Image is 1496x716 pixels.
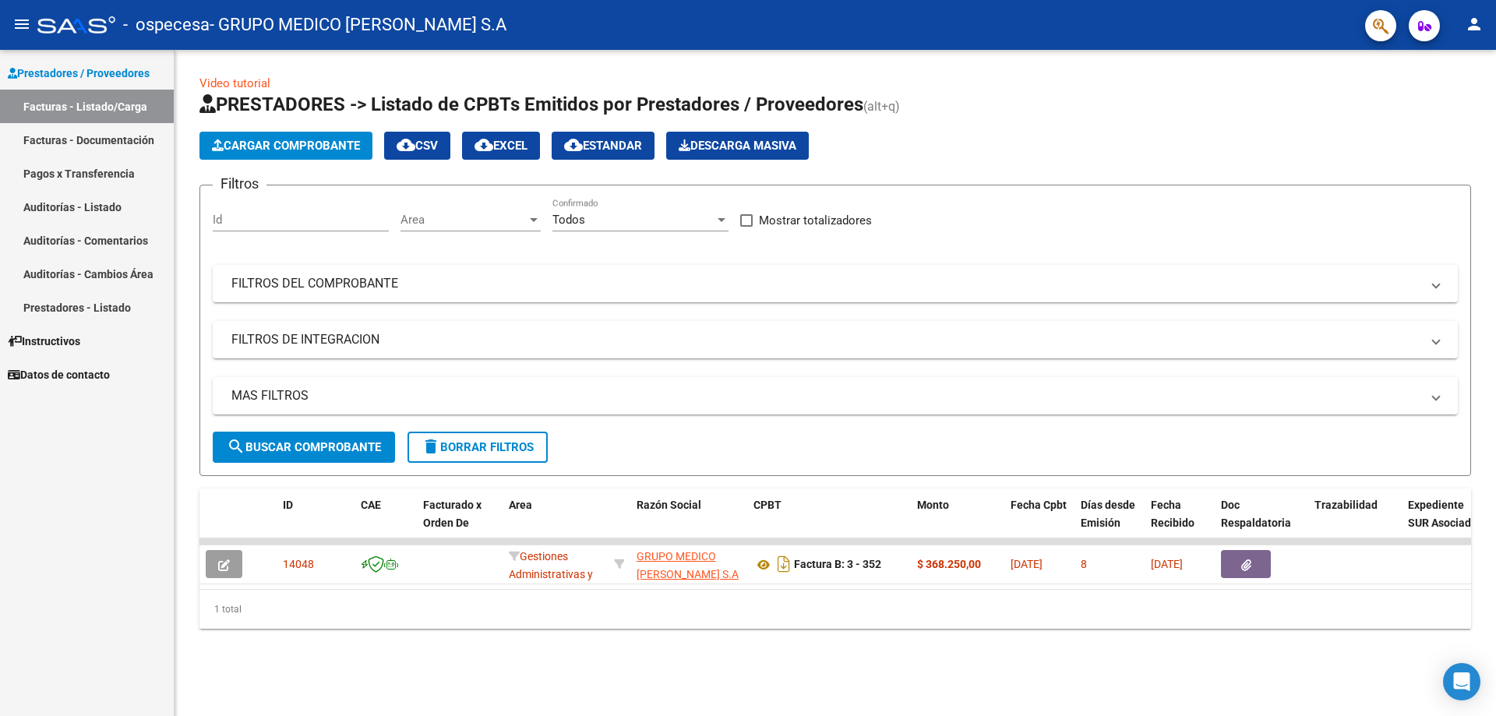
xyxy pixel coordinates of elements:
button: Borrar Filtros [408,432,548,463]
span: Buscar Comprobante [227,440,381,454]
datatable-header-cell: Facturado x Orden De [417,489,503,557]
button: Descarga Masiva [666,132,809,160]
span: 14048 [283,558,314,570]
span: Datos de contacto [8,366,110,383]
button: Buscar Comprobante [213,432,395,463]
strong: $ 368.250,00 [917,558,981,570]
i: Descargar documento [774,552,794,577]
mat-expansion-panel-header: FILTROS DEL COMPROBANTE [213,265,1458,302]
datatable-header-cell: Expediente SUR Asociado [1402,489,1487,557]
mat-icon: cloud_download [397,136,415,154]
datatable-header-cell: Días desde Emisión [1074,489,1145,557]
mat-expansion-panel-header: MAS FILTROS [213,377,1458,414]
datatable-header-cell: Doc Respaldatoria [1215,489,1308,557]
div: Open Intercom Messenger [1443,663,1480,700]
span: Cargar Comprobante [212,139,360,153]
mat-icon: menu [12,15,31,34]
span: CAE [361,499,381,511]
span: [DATE] [1011,558,1043,570]
datatable-header-cell: CPBT [747,489,911,557]
span: Area [400,213,527,227]
span: Mostrar totalizadores [759,211,872,230]
span: Estandar [564,139,642,153]
mat-icon: search [227,437,245,456]
datatable-header-cell: Monto [911,489,1004,557]
span: Facturado x Orden De [423,499,482,529]
span: Instructivos [8,333,80,350]
app-download-masive: Descarga masiva de comprobantes (adjuntos) [666,132,809,160]
div: 33711316049 [637,548,741,580]
mat-panel-title: FILTROS DEL COMPROBANTE [231,275,1420,292]
span: CSV [397,139,438,153]
datatable-header-cell: Fecha Recibido [1145,489,1215,557]
span: Fecha Cpbt [1011,499,1067,511]
a: Video tutorial [199,76,270,90]
span: - GRUPO MEDICO [PERSON_NAME] S.A [210,8,506,42]
h3: Filtros [213,173,266,195]
datatable-header-cell: ID [277,489,355,557]
span: ID [283,499,293,511]
span: Descarga Masiva [679,139,796,153]
span: Prestadores / Proveedores [8,65,150,82]
span: CPBT [753,499,782,511]
mat-expansion-panel-header: FILTROS DE INTEGRACION [213,321,1458,358]
button: Estandar [552,132,654,160]
mat-icon: cloud_download [564,136,583,154]
mat-icon: person [1465,15,1484,34]
span: Area [509,499,532,511]
span: (alt+q) [863,99,900,114]
button: EXCEL [462,132,540,160]
datatable-header-cell: Fecha Cpbt [1004,489,1074,557]
span: [DATE] [1151,558,1183,570]
datatable-header-cell: Trazabilidad [1308,489,1402,557]
span: - ospecesa [123,8,210,42]
span: Borrar Filtros [422,440,534,454]
datatable-header-cell: CAE [355,489,417,557]
mat-icon: delete [422,437,440,456]
mat-icon: cloud_download [475,136,493,154]
button: Cargar Comprobante [199,132,372,160]
span: GRUPO MEDICO [PERSON_NAME] S.A [637,550,739,580]
span: PRESTADORES -> Listado de CPBTs Emitidos por Prestadores / Proveedores [199,93,863,115]
span: Días desde Emisión [1081,499,1135,529]
span: Gestiones Administrativas y Otros [509,550,593,598]
mat-panel-title: MAS FILTROS [231,387,1420,404]
span: Trazabilidad [1314,499,1378,511]
span: 8 [1081,558,1087,570]
span: EXCEL [475,139,527,153]
div: 1 total [199,590,1471,629]
mat-panel-title: FILTROS DE INTEGRACION [231,331,1420,348]
span: Razón Social [637,499,701,511]
strong: Factura B: 3 - 352 [794,559,881,571]
span: Doc Respaldatoria [1221,499,1291,529]
span: Expediente SUR Asociado [1408,499,1477,529]
datatable-header-cell: Area [503,489,608,557]
datatable-header-cell: Razón Social [630,489,747,557]
button: CSV [384,132,450,160]
span: Todos [552,213,585,227]
span: Monto [917,499,949,511]
span: Fecha Recibido [1151,499,1194,529]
